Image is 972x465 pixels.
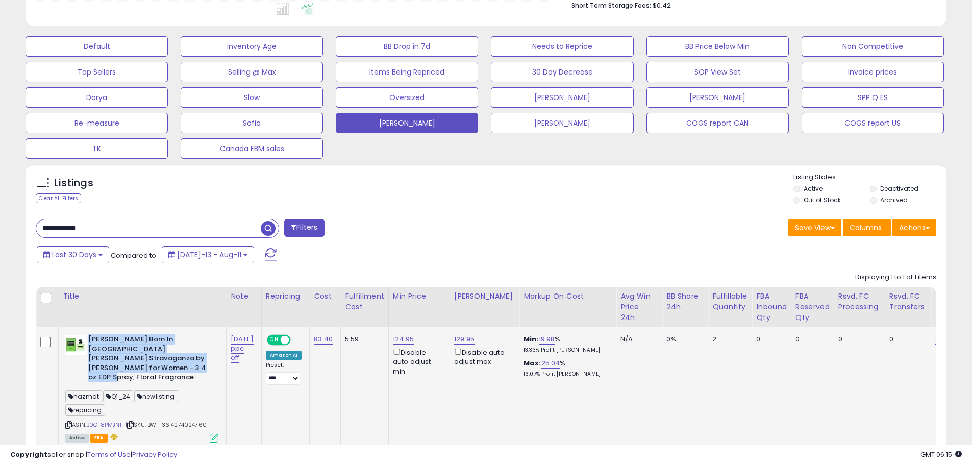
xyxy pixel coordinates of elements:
[393,291,445,302] div: Min Price
[181,62,323,82] button: Selling @ Max
[802,36,944,57] button: Non Competitive
[181,87,323,108] button: Slow
[181,113,323,133] button: Sofia
[850,223,882,233] span: Columns
[54,176,93,190] h5: Listings
[86,421,124,429] a: B0CT8PMJNH
[889,335,924,344] div: 0
[646,62,789,82] button: SOP View Set
[37,246,109,263] button: Last 30 Days
[10,450,47,459] strong: Copyright
[393,347,442,376] div: Disable auto adjust min
[181,36,323,57] button: Inventory Age
[712,335,744,344] div: 2
[10,450,177,460] div: seller snap | |
[393,334,414,345] a: 124.95
[36,193,81,203] div: Clear All Filters
[26,87,168,108] button: Darya
[541,358,560,369] a: 25.04
[838,291,881,312] div: Rsvd. FC Processing
[843,219,891,236] button: Columns
[524,347,608,354] p: 13.33% Profit [PERSON_NAME]
[793,173,946,182] p: Listing States:
[126,421,207,429] span: | SKU: BW1_3614274024760
[162,246,254,263] button: [DATE]-13 - Aug-11
[802,62,944,82] button: Invoice prices
[289,336,306,345] span: OFF
[336,62,478,82] button: Items Being Repriced
[266,362,302,385] div: Preset:
[880,195,908,204] label: Archived
[65,404,105,416] span: repricing
[314,291,336,302] div: Cost
[855,273,936,282] div: Displaying 1 to 1 of 1 items
[889,291,927,312] div: Rsvd. FC Transfers
[231,334,254,363] a: [DATE] ppc off
[177,250,241,260] span: [DATE]-13 - Aug-11
[336,36,478,57] button: BB Drop in 7d
[524,291,612,302] div: Markup on Cost
[892,219,936,236] button: Actions
[788,219,841,236] button: Save View
[804,184,823,193] label: Active
[65,434,89,443] span: All listings currently available for purchase on Amazon
[336,113,478,133] button: [PERSON_NAME]
[132,450,177,459] a: Privacy Policy
[524,335,608,354] div: %
[524,359,608,378] div: %
[646,36,789,57] button: BB Price Below Min
[646,113,789,133] button: COGS report CAN
[266,291,305,302] div: Repricing
[491,87,633,108] button: [PERSON_NAME]
[454,291,515,302] div: [PERSON_NAME]
[345,335,381,344] div: 5.59
[712,291,747,312] div: Fulfillable Quantity
[345,291,384,312] div: Fulfillment Cost
[336,87,478,108] button: Oversized
[524,334,539,344] b: Min:
[103,390,133,402] span: Q1_24
[134,390,178,402] span: newlisting
[65,335,218,441] div: ASIN:
[620,335,654,344] div: N/A
[26,36,168,57] button: Default
[454,334,475,345] a: 129.95
[519,287,616,327] th: The percentage added to the cost of goods (COGS) that forms the calculator for Min & Max prices.
[26,113,168,133] button: Re-measure
[539,334,555,345] a: 19.98
[920,450,962,459] span: 2025-09-11 06:15 GMT
[524,371,608,378] p: 16.07% Profit [PERSON_NAME]
[795,335,826,344] div: 0
[838,335,877,344] div: 0
[268,336,281,345] span: ON
[880,184,918,193] label: Deactivated
[802,87,944,108] button: SPP Q ES
[266,351,302,360] div: Amazon AI
[935,334,950,345] a: 0.00
[491,36,633,57] button: Needs to Reprice
[491,113,633,133] button: [PERSON_NAME]
[653,1,671,10] span: $0.42
[524,358,541,368] b: Max:
[88,335,212,385] b: [PERSON_NAME] Born In [GEOGRAPHIC_DATA][PERSON_NAME] Stravaganza by [PERSON_NAME] for Women - 3.4...
[26,62,168,82] button: Top Sellers
[181,138,323,159] button: Canada FBM sales
[666,335,700,344] div: 0%
[108,433,118,440] i: hazardous material
[666,291,704,312] div: BB Share 24h.
[802,113,944,133] button: COGS report US
[65,335,86,355] img: 41B91grpy+L._SL40_.jpg
[454,347,511,366] div: Disable auto adjust max
[65,390,102,402] span: hazmat
[90,434,108,443] span: FBA
[491,62,633,82] button: 30 Day Decrease
[26,138,168,159] button: TK
[804,195,841,204] label: Out of Stock
[87,450,131,459] a: Terms of Use
[756,335,783,344] div: 0
[314,334,333,345] a: 83.40
[231,291,257,302] div: Note
[795,291,830,323] div: FBA Reserved Qty
[63,291,222,302] div: Title
[571,1,651,10] b: Short Term Storage Fees:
